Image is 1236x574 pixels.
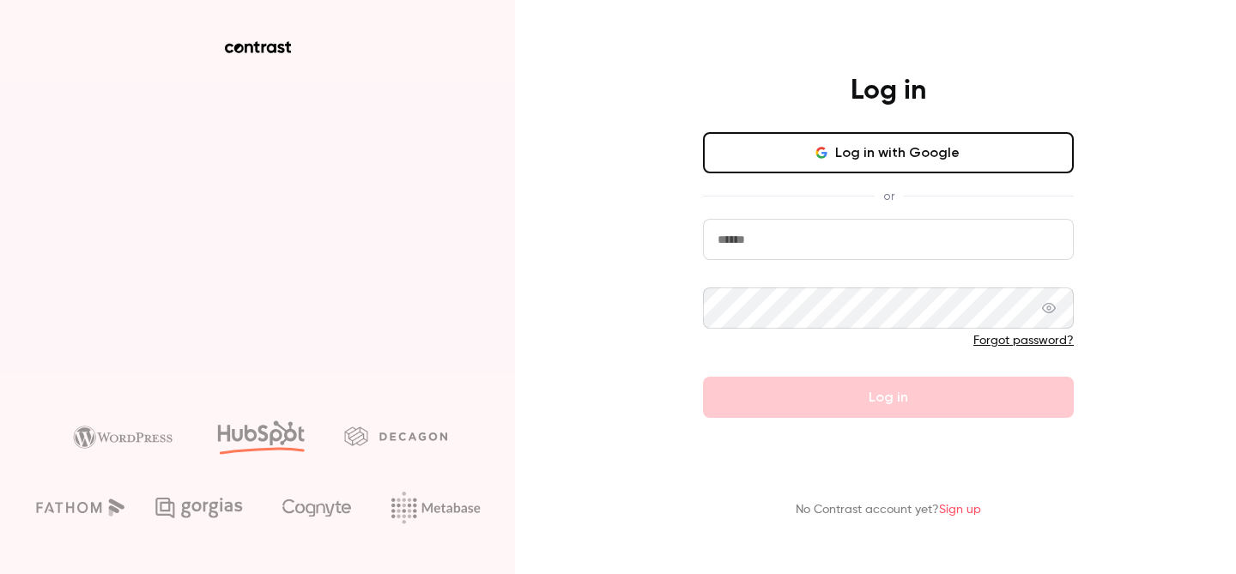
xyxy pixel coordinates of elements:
img: decagon [344,426,447,445]
a: Forgot password? [973,335,1074,347]
h4: Log in [851,74,926,108]
button: Log in with Google [703,132,1074,173]
a: Sign up [939,504,981,516]
p: No Contrast account yet? [796,501,981,519]
span: or [875,187,903,205]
